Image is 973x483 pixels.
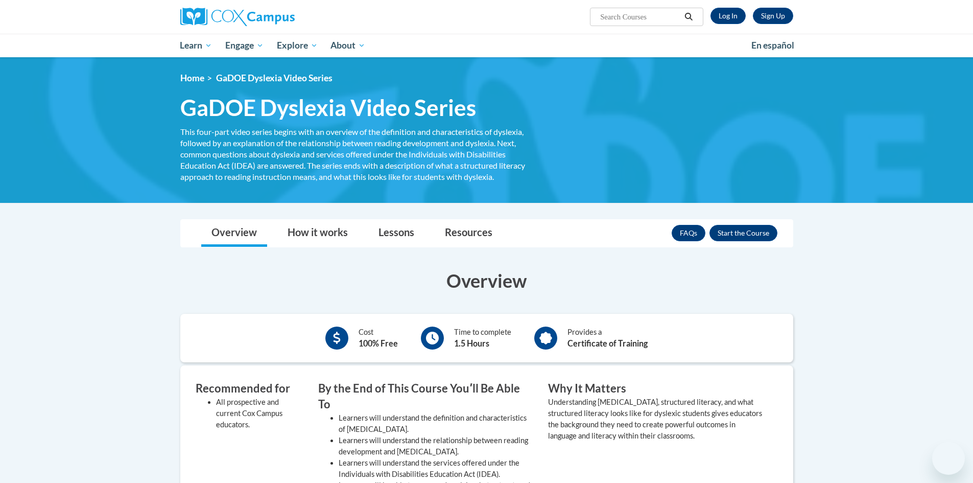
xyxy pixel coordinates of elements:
[548,398,762,440] value: Understanding [MEDICAL_DATA], structured literacy, and what structured literacy looks like for dy...
[932,442,965,475] iframe: Button to launch messaging window
[318,381,533,412] h3: By the End of This Course Youʹll Be Able To
[745,35,801,56] a: En español
[324,34,372,57] a: About
[368,220,424,247] a: Lessons
[174,34,219,57] a: Learn
[277,220,358,247] a: How it works
[751,40,794,51] span: En español
[435,220,503,247] a: Resources
[599,11,681,23] input: Search Courses
[681,11,696,23] button: Search
[219,34,270,57] a: Engage
[216,73,333,83] span: GaDOE Dyslexia Video Series
[548,381,763,397] h3: Why It Matters
[567,338,648,348] b: Certificate of Training
[180,8,295,26] img: Cox Campus
[339,412,533,435] li: Learners will understand the definition and characteristics of [MEDICAL_DATA].
[165,34,809,57] div: Main menu
[180,8,374,26] a: Cox Campus
[201,220,267,247] a: Overview
[454,338,489,348] b: 1.5 Hours
[454,327,511,350] div: Time to complete
[180,73,204,83] a: Home
[753,8,793,24] a: Register
[567,327,648,350] div: Provides a
[270,34,324,57] a: Explore
[196,381,303,397] h3: Recommended for
[339,435,533,457] li: Learners will understand the relationship between reading development and [MEDICAL_DATA].
[180,126,533,182] div: This four-part video series begins with an overview of the definition and characteristics of dysl...
[277,39,318,52] span: Explore
[672,225,705,241] a: FAQs
[180,94,476,121] span: GaDOE Dyslexia Video Series
[339,457,533,480] li: Learners will understand the services offered under the Individuals with Disabilities Education A...
[359,338,398,348] b: 100% Free
[710,8,746,24] a: Log In
[216,397,303,430] li: All prospective and current Cox Campus educators.
[709,225,777,241] button: Enroll
[180,39,212,52] span: Learn
[180,268,793,293] h3: Overview
[359,327,398,350] div: Cost
[330,39,365,52] span: About
[225,39,264,52] span: Engage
